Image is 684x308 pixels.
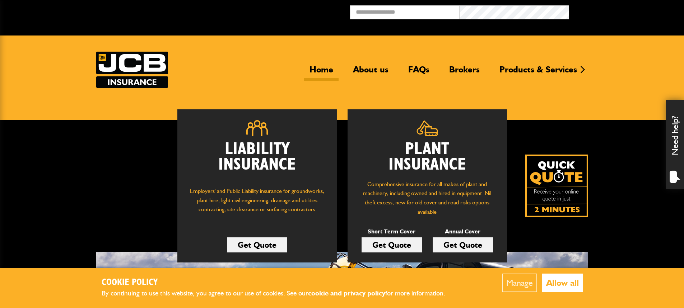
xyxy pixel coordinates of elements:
[358,142,496,172] h2: Plant Insurance
[362,237,422,252] a: Get Quote
[96,52,168,88] a: JCB Insurance Services
[304,64,339,81] a: Home
[403,64,435,81] a: FAQs
[542,274,583,292] button: Allow all
[433,237,493,252] a: Get Quote
[502,274,537,292] button: Manage
[188,186,326,221] p: Employers' and Public Liability insurance for groundworks, plant hire, light civil engineering, d...
[494,64,582,81] a: Products & Services
[444,64,485,81] a: Brokers
[525,155,588,217] img: Quick Quote
[525,155,588,217] a: Get your insurance quote isn just 2-minutes
[348,64,394,81] a: About us
[666,100,684,189] div: Need help?
[227,237,287,252] a: Get Quote
[102,277,457,288] h2: Cookie Policy
[362,227,422,236] p: Short Term Cover
[569,5,679,16] button: Broker Login
[96,52,168,88] img: JCB Insurance Services logo
[308,289,385,297] a: cookie and privacy policy
[102,288,457,299] p: By continuing to use this website, you agree to our use of cookies. See our for more information.
[188,142,326,180] h2: Liability Insurance
[433,227,493,236] p: Annual Cover
[358,180,496,216] p: Comprehensive insurance for all makes of plant and machinery, including owned and hired in equipm...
